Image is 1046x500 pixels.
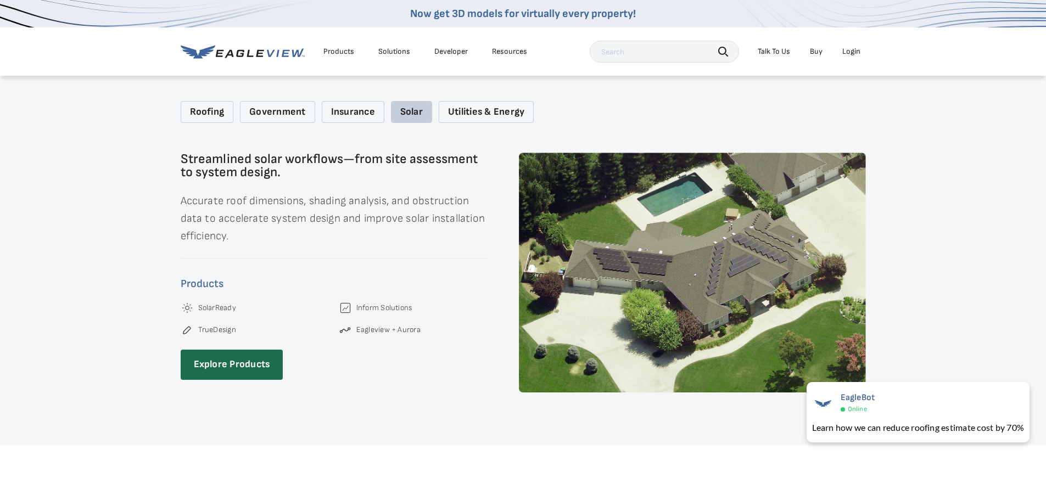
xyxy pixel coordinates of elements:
div: Insurance [322,101,384,123]
img: EagleBot [812,392,834,414]
div: Roofing [181,101,234,123]
div: Resources [492,47,527,57]
input: Search [590,41,739,63]
a: Inform Solutions [356,303,412,313]
h3: Streamlined solar workflows—from site assessment to system design. [181,153,488,179]
img: Sun_light.svg [181,301,194,314]
a: Eagleview + Aurora [356,325,421,335]
a: Developer [434,47,468,57]
div: Utilities & Energy [439,101,534,123]
img: Line_duotone.svg [339,323,352,336]
div: Solutions [378,47,410,57]
p: Accurate roof dimensions, shading analysis, and obstruction data to accelerate system design and ... [181,192,488,245]
div: Login [842,47,860,57]
img: Edit_duotone_line.svg [181,323,194,336]
div: Solar [391,101,432,123]
h4: Products [181,275,488,293]
div: Products [323,47,354,57]
div: Government [240,101,315,123]
img: Chart_alt_light.svg [339,301,352,314]
a: SolarReady [198,303,236,313]
span: Online [848,405,867,413]
div: Learn how we can reduce roofing estimate cost by 70% [812,421,1024,434]
a: TrueDesign [198,325,236,335]
a: Buy [810,47,823,57]
a: Now get 3D models for virtually every property! [410,7,636,20]
a: Explore Products [181,350,283,380]
span: EagleBot [841,392,875,403]
div: Talk To Us [758,47,790,57]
